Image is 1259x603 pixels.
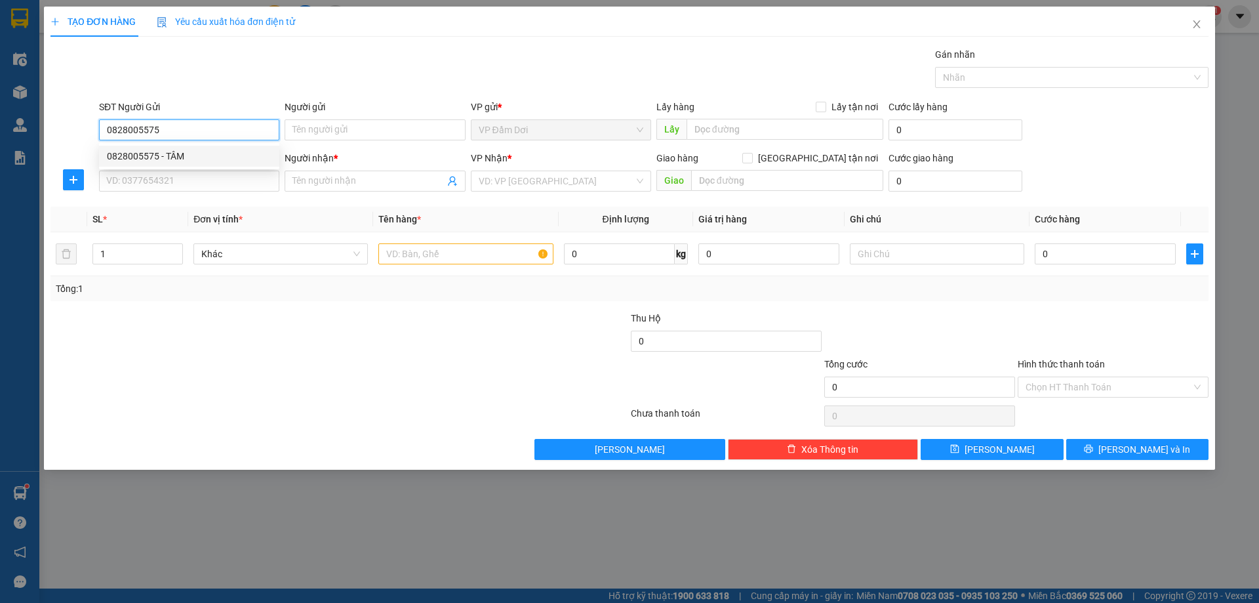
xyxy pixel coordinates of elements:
[728,439,919,460] button: deleteXóa Thông tin
[471,153,508,163] span: VP Nhận
[1191,19,1202,30] span: close
[92,214,103,224] span: SL
[656,102,694,112] span: Lấy hàng
[629,406,823,429] div: Chưa thanh toán
[64,175,83,185] span: plus
[801,442,858,457] span: Xóa Thông tin
[889,119,1022,140] input: Cước lấy hàng
[378,243,553,264] input: VD: Bàn, Ghế
[965,442,1035,457] span: [PERSON_NAME]
[157,16,295,27] span: Yêu cầu xuất hóa đơn điện tử
[6,82,148,104] b: GỬI : VP Đầm Dơi
[201,244,360,264] span: Khác
[285,100,465,114] div: Người gửi
[935,49,975,60] label: Gán nhãn
[1084,444,1093,455] span: printer
[6,45,250,62] li: 02839.63.63.63
[56,281,486,296] div: Tổng: 1
[193,214,243,224] span: Đơn vị tính
[50,16,136,27] span: TẠO ĐƠN HÀNG
[950,444,959,455] span: save
[447,176,458,186] span: user-add
[6,29,250,45] li: 85 [PERSON_NAME]
[845,207,1029,232] th: Ghi chú
[1018,359,1105,369] label: Hình thức thanh toán
[691,170,883,191] input: Dọc đường
[687,119,883,140] input: Dọc đường
[656,119,687,140] span: Lấy
[378,214,421,224] span: Tên hàng
[99,100,279,114] div: SĐT Người Gửi
[656,170,691,191] span: Giao
[889,171,1022,192] input: Cước giao hàng
[1178,7,1215,43] button: Close
[75,31,86,42] span: environment
[107,149,271,163] div: 0828005575 - TÂM
[603,214,649,224] span: Định lượng
[921,439,1063,460] button: save[PERSON_NAME]
[50,17,60,26] span: plus
[1186,243,1203,264] button: plus
[56,243,77,264] button: delete
[157,17,167,28] img: icon
[787,444,796,455] span: delete
[534,439,725,460] button: [PERSON_NAME]
[63,169,84,190] button: plus
[75,9,186,25] b: [PERSON_NAME]
[698,214,747,224] span: Giá trị hàng
[753,151,883,165] span: [GEOGRAPHIC_DATA] tận nơi
[826,100,883,114] span: Lấy tận nơi
[631,313,661,323] span: Thu Hộ
[889,153,953,163] label: Cước giao hàng
[1098,442,1190,457] span: [PERSON_NAME] và In
[75,48,86,58] span: phone
[698,243,839,264] input: 0
[656,153,698,163] span: Giao hàng
[824,359,868,369] span: Tổng cước
[1066,439,1209,460] button: printer[PERSON_NAME] và In
[889,102,948,112] label: Cước lấy hàng
[850,243,1024,264] input: Ghi Chú
[285,151,465,165] div: Người nhận
[1187,249,1203,259] span: plus
[471,100,651,114] div: VP gửi
[479,120,643,140] span: VP Đầm Dơi
[595,442,665,457] span: [PERSON_NAME]
[99,146,279,167] div: 0828005575 - TÂM
[675,243,688,264] span: kg
[1035,214,1080,224] span: Cước hàng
